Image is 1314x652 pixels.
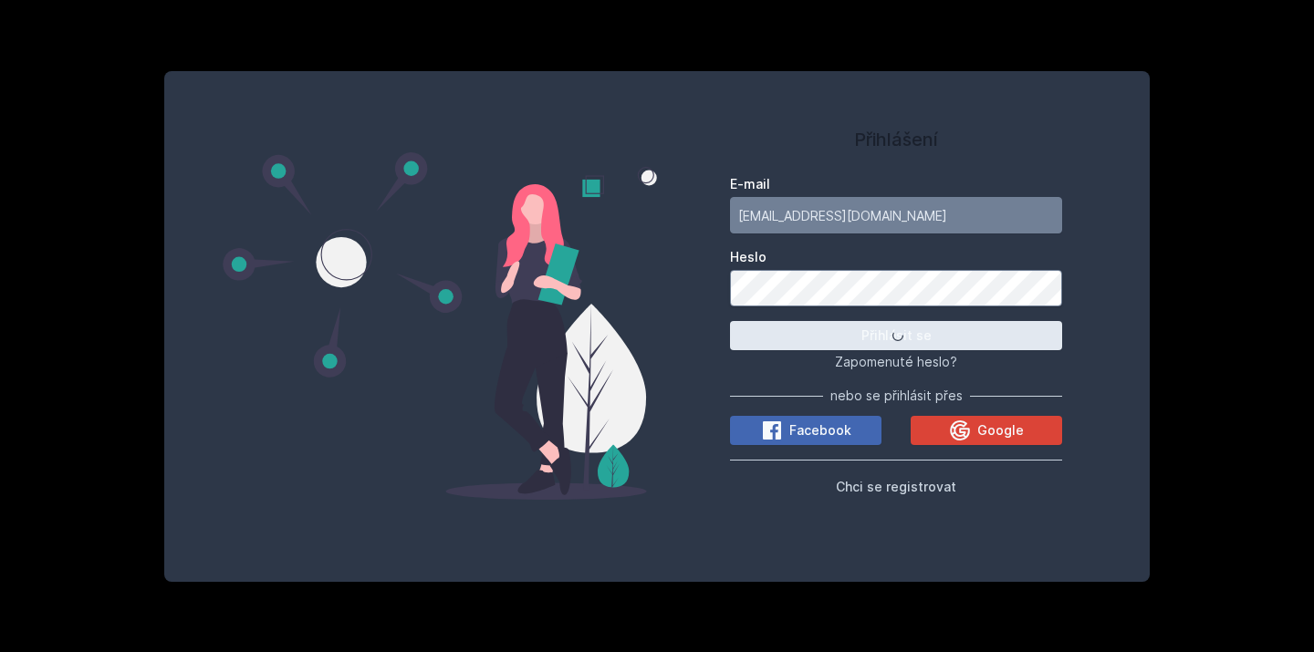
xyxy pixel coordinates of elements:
[730,126,1062,153] h1: Přihlášení
[730,197,1062,233] input: Tvoje e-mailová adresa
[977,421,1024,440] span: Google
[836,479,956,494] span: Chci se registrovat
[730,416,881,445] button: Facebook
[830,387,963,405] span: nebo se přihlásit přes
[835,354,957,369] span: Zapomenuté heslo?
[789,421,851,440] span: Facebook
[730,248,1062,266] label: Heslo
[836,475,956,497] button: Chci se registrovat
[911,416,1062,445] button: Google
[730,321,1062,350] button: Přihlásit se
[730,175,1062,193] label: E-mail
